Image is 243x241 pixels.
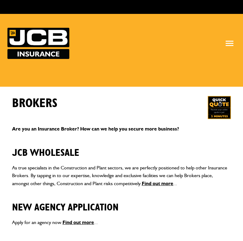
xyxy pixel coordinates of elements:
[12,192,231,213] h2: New Agency Application
[142,181,173,186] a: Find out more
[12,218,231,226] p: Apply for an agency now. ...
[12,164,231,188] p: As true specialists in the Construction and Plant sectors, we are perfectly positioned to help ot...
[63,219,94,225] a: Find out more
[12,138,231,159] h2: JCB Wholesale
[12,96,58,111] h1: Brokers
[208,96,231,119] a: Get your insurance quote in just 2-minutes
[12,125,231,133] p: Are you an Insurance Broker? How can we help you secure more business?
[208,96,231,119] img: Quick Quote
[7,28,69,59] img: JCB Insurance Services logo
[7,28,69,59] a: JCB Insurance Services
